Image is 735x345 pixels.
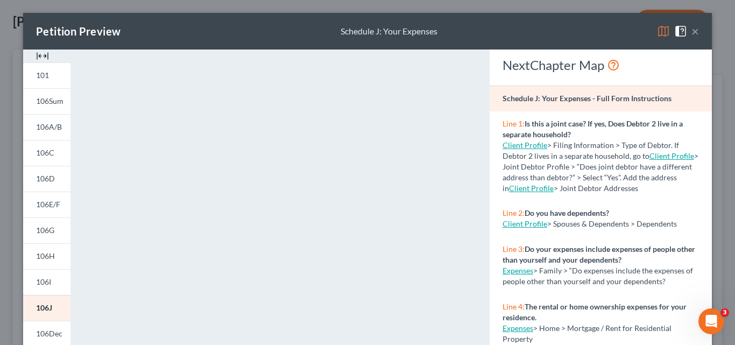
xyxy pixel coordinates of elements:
[503,219,547,228] a: Client Profile
[23,295,70,321] a: 106J
[36,251,55,260] span: 106H
[36,96,63,105] span: 106Sum
[503,323,672,343] span: > Home > Mortgage / Rent for Residential Property
[503,119,525,128] span: Line 1:
[509,184,554,193] a: Client Profile
[674,25,687,38] img: help-close-5ba153eb36485ed6c1ea00a893f15db1cb9b99d6cae46e1a8edb6c62d00a1a76.svg
[23,88,70,114] a: 106Sum
[341,25,437,38] div: Schedule J: Your Expenses
[23,217,70,243] a: 106G
[503,57,699,74] div: NextChapter Map
[503,94,672,103] strong: Schedule J: Your Expenses - Full Form Instructions
[23,140,70,166] a: 106C
[503,302,525,311] span: Line 4:
[36,50,49,62] img: expand-e0f6d898513216a626fdd78e52531dac95497ffd26381d4c15ee2fc46db09dca.svg
[503,266,533,275] a: Expenses
[503,119,683,139] strong: Is this a joint case? If yes, Does Debtor 2 live in a separate household?
[23,192,70,217] a: 106E/F
[23,62,70,88] a: 101
[503,244,525,254] span: Line 3:
[503,140,547,150] a: Client Profile
[503,208,525,217] span: Line 2:
[525,208,609,217] strong: Do you have dependents?
[36,226,54,235] span: 106G
[23,243,70,269] a: 106H
[36,200,60,209] span: 106E/F
[36,329,62,338] span: 106Dec
[509,184,638,193] span: > Joint Debtor Addresses
[36,303,52,312] span: 106J
[36,122,62,131] span: 106A/B
[503,151,698,193] span: > Joint Debtor Profile > “Does joint debtor have a different address than debtor?” > Select “Yes”...
[649,151,694,160] a: Client Profile
[36,24,121,39] div: Petition Preview
[657,25,670,38] img: map-eea8200ae884c6f1103ae1953ef3d486a96c86aabb227e865a55264e3737af1f.svg
[23,114,70,140] a: 106A/B
[36,148,54,157] span: 106C
[503,302,687,322] strong: The rental or home ownership expenses for your residence.
[503,244,695,264] strong: Do your expenses include expenses of people other than yourself and your dependents?
[36,71,49,80] span: 101
[691,25,699,38] button: ×
[503,140,679,160] span: > Filing Information > Type of Debtor. If Debtor 2 lives in a separate household, go to
[23,166,70,192] a: 106D
[503,323,533,333] a: Expenses
[23,269,70,295] a: 106I
[547,219,677,228] span: > Spouses & Dependents > Dependents
[36,277,51,286] span: 106I
[698,308,724,334] iframe: Intercom live chat
[36,174,55,183] span: 106D
[503,266,693,286] span: > Family > “Do expenses include the expenses of people other than yourself and your dependents?
[720,308,729,317] span: 3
